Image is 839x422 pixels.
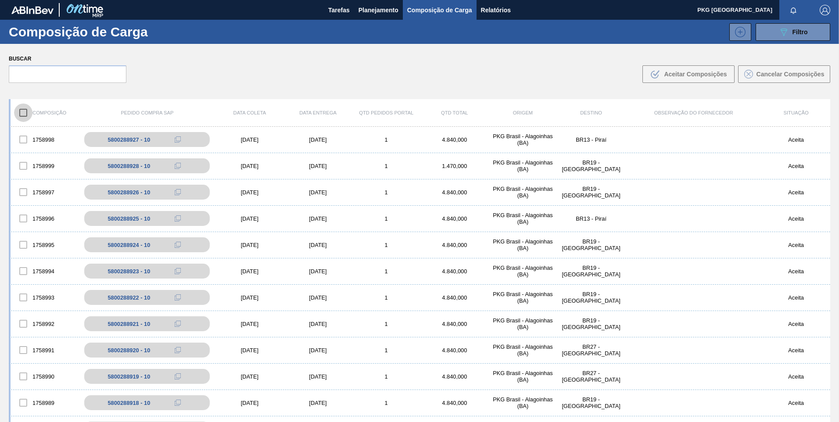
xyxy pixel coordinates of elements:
div: 4.840,000 [420,294,489,301]
div: [DATE] [215,347,284,354]
div: [DATE] [284,294,352,301]
img: Logout [820,5,830,15]
div: 1758993 [11,288,79,307]
div: [DATE] [215,294,284,301]
div: 4.840,000 [420,347,489,354]
div: Copiar [169,266,186,276]
div: BR13 - Piraí [557,215,625,222]
div: Aceita [762,294,830,301]
div: Copiar [169,134,186,145]
div: 5800288920 - 10 [108,347,150,354]
div: Copiar [169,397,186,408]
div: 1.470,000 [420,163,489,169]
div: [DATE] [284,242,352,248]
div: 1 [352,189,420,196]
div: 4.840,000 [420,400,489,406]
div: Origem [489,110,557,115]
div: [DATE] [215,242,284,248]
div: BR19 - Nova Rio [557,265,625,278]
div: 1 [352,347,420,354]
div: 1758998 [11,130,79,149]
div: Qtd Pedidos Portal [352,110,420,115]
div: 4.840,000 [420,242,489,248]
div: PKG Brasil - Alagoinhas (BA) [489,396,557,409]
div: 5800288928 - 10 [108,163,150,169]
div: BR19 - Nova Rio [557,317,625,330]
div: Data entrega [284,110,352,115]
div: Copiar [169,187,186,197]
div: Aceita [762,373,830,380]
div: 5800288927 - 10 [108,136,150,143]
div: PKG Brasil - Alagoinhas (BA) [489,265,557,278]
div: Aceita [762,242,830,248]
button: Aceitar Composições [642,65,735,83]
h1: Composição de Carga [9,27,154,37]
div: Aceita [762,321,830,327]
span: Relatórios [481,5,511,15]
div: Aceita [762,189,830,196]
div: 5800288919 - 10 [108,373,150,380]
button: Filtro [756,23,830,41]
div: BR27 - Nova Minas [557,343,625,357]
div: 5800288926 - 10 [108,189,150,196]
div: 1 [352,373,420,380]
div: 1758990 [11,367,79,386]
div: 1758992 [11,315,79,333]
div: 1758989 [11,393,79,412]
div: Copiar [169,240,186,250]
div: [DATE] [215,163,284,169]
span: Aceitar Composições [664,71,727,78]
div: [DATE] [284,373,352,380]
div: [DATE] [215,321,284,327]
div: Situação [762,110,830,115]
div: [DATE] [284,189,352,196]
div: Qtd Total [420,110,489,115]
div: [DATE] [284,268,352,275]
span: Planejamento [359,5,398,15]
div: 5800288923 - 10 [108,268,150,275]
div: Copiar [169,213,186,224]
div: 5800288922 - 10 [108,294,150,301]
div: PKG Brasil - Alagoinhas (BA) [489,133,557,146]
div: Observação do Fornecedor [625,110,762,115]
div: BR19 - Nova Rio [557,238,625,251]
span: Cancelar Composições [757,71,825,78]
div: 1 [352,215,420,222]
div: PKG Brasil - Alagoinhas (BA) [489,212,557,225]
div: [DATE] [215,215,284,222]
div: 1758996 [11,209,79,228]
div: Copiar [169,292,186,303]
div: 5800288918 - 10 [108,400,150,406]
div: Aceita [762,215,830,222]
div: Aceita [762,268,830,275]
div: PKG Brasil - Alagoinhas (BA) [489,370,557,383]
div: Nova Composição [725,23,751,41]
span: Tarefas [328,5,350,15]
div: 1 [352,294,420,301]
div: Copiar [169,371,186,382]
div: 1 [352,163,420,169]
div: Copiar [169,345,186,355]
div: 1 [352,268,420,275]
div: Copiar [169,161,186,171]
div: 1758994 [11,262,79,280]
div: BR19 - Nova Rio [557,291,625,304]
div: Composição [11,104,79,122]
div: Copiar [169,318,186,329]
div: [DATE] [284,136,352,143]
button: Cancelar Composições [738,65,830,83]
div: 1758995 [11,236,79,254]
div: Aceita [762,400,830,406]
div: PKG Brasil - Alagoinhas (BA) [489,343,557,357]
div: BR19 - Nova Rio [557,186,625,199]
div: Destino [557,110,625,115]
div: PKG Brasil - Alagoinhas (BA) [489,291,557,304]
div: PKG Brasil - Alagoinhas (BA) [489,159,557,172]
div: 1758991 [11,341,79,359]
div: 4.840,000 [420,268,489,275]
div: [DATE] [284,400,352,406]
button: Notificações [779,4,807,16]
div: 5800288921 - 10 [108,321,150,327]
div: Aceita [762,136,830,143]
span: Composição de Carga [407,5,472,15]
